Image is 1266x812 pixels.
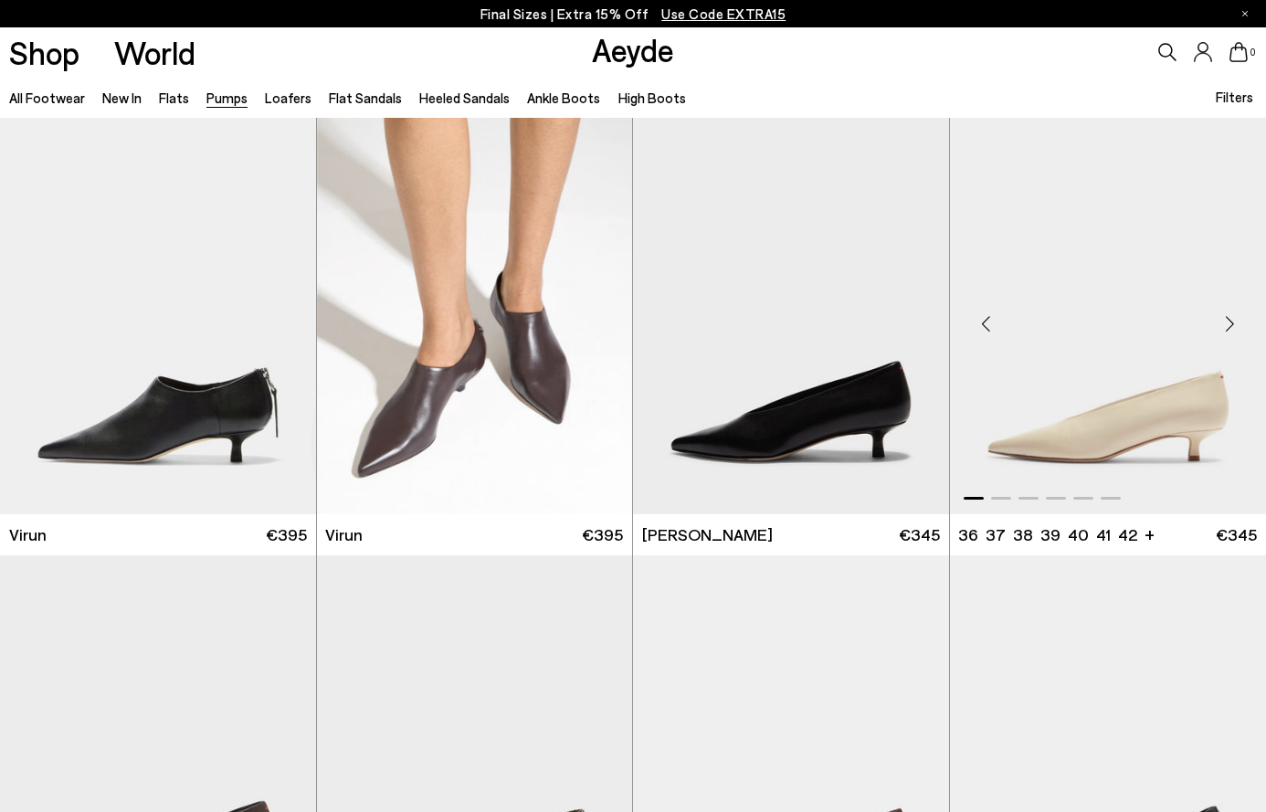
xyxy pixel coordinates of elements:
a: [PERSON_NAME] €345 [633,514,949,555]
div: 1 / 6 [633,118,949,514]
a: Next slide Previous slide [317,118,633,514]
a: Loafers [265,90,311,106]
a: New In [102,90,142,106]
a: Pumps [206,90,248,106]
li: 41 [1096,523,1111,546]
li: 39 [1040,523,1060,546]
span: Virun [325,523,363,546]
a: Flats [159,90,189,106]
a: World [114,37,195,69]
a: High Boots [618,90,686,106]
a: Shop [9,37,79,69]
p: Final Sizes | Extra 15% Off [480,3,786,26]
span: Navigate to /collections/ss25-final-sizes [661,5,786,22]
a: Heeled Sandals [419,90,510,106]
img: Clara Pointed-Toe Pumps [633,118,949,514]
a: Flat Sandals [329,90,402,106]
li: 37 [986,523,1006,546]
li: + [1145,522,1155,546]
span: €395 [266,523,307,546]
span: Filters [1216,89,1253,105]
a: Virun €395 [317,514,633,555]
a: Aeyde [592,30,674,69]
span: €345 [1216,523,1257,546]
a: All Footwear [9,90,85,106]
span: €395 [582,523,623,546]
li: 38 [1013,523,1033,546]
span: 0 [1248,47,1257,58]
li: 40 [1068,523,1089,546]
span: Virun [9,523,47,546]
ul: variant [958,523,1132,546]
a: 0 [1229,42,1248,62]
div: Previous slide [959,296,1014,351]
li: 36 [958,523,978,546]
div: Next slide [1202,296,1257,351]
li: 42 [1118,523,1137,546]
a: Ankle Boots [527,90,600,106]
a: Next slide Previous slide [633,118,949,514]
span: [PERSON_NAME] [642,523,773,546]
img: Virun Pointed Sock Boots [317,118,633,514]
div: 2 / 6 [317,118,633,514]
span: €345 [899,523,940,546]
